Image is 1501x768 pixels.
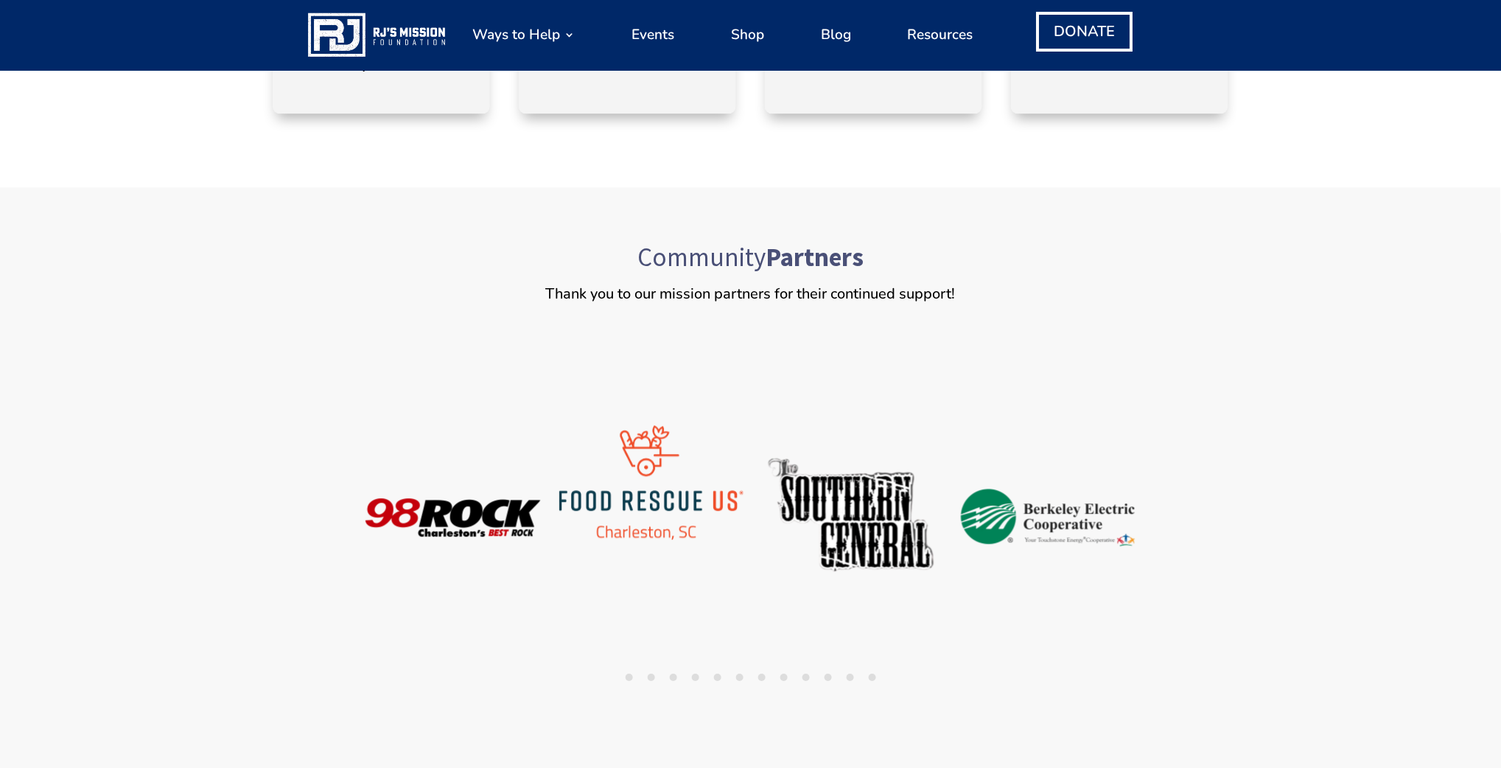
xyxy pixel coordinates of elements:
button: 1 of 3 [626,674,633,681]
a: Ways to Help [472,7,575,63]
button: 3 of 3 [670,674,677,681]
button: 4 of 3 [692,674,699,681]
span: Thank you to our mission partners for their continued support! [546,284,956,304]
h2: Community [436,238,1065,284]
img: Sponsor - Berkeley Electric Cooperative [957,425,1141,610]
a: Blog [821,7,851,63]
button: 11 of 3 [847,674,854,681]
button: 6 of 3 [736,674,743,681]
a: Resources [908,7,973,63]
button: 2 of 3 [648,674,655,681]
a: Shop [731,7,764,63]
a: Events [631,7,674,63]
a: DONATE [1036,12,1133,52]
button: 7 of 3 [758,674,766,681]
strong: Partners [766,241,864,273]
button: 9 of 3 [802,674,810,681]
button: 5 of 3 [714,674,721,681]
img: Sponsor: 98 Rock [360,425,545,610]
button: 8 of 3 [780,674,788,681]
img: Sponsor - The Southern General [758,425,942,610]
button: 12 of 3 [869,674,876,681]
button: 10 of 3 [825,674,832,681]
img: Sponsor - Food Rescue US - Charleston, SC [559,425,743,539]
